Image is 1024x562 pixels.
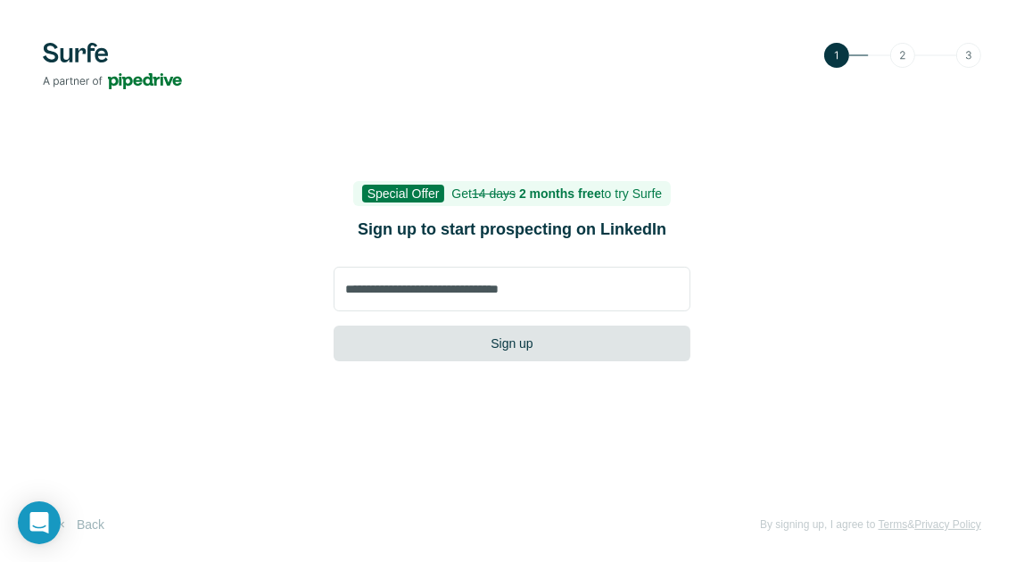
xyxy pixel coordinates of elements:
[362,185,445,202] span: Special Offer
[907,518,914,531] span: &
[43,508,117,541] button: Back
[472,186,516,201] s: 14 days
[760,518,875,531] span: By signing up, I agree to
[451,186,662,201] span: Get to try Surfe
[43,43,182,89] img: Surfe's logo
[519,186,601,201] b: 2 months free
[18,501,61,544] div: Open Intercom Messenger
[879,518,908,531] a: Terms
[334,217,690,242] h1: Sign up to start prospecting on LinkedIn
[824,43,981,68] img: Step 1
[334,326,690,361] button: Sign up
[914,518,981,531] a: Privacy Policy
